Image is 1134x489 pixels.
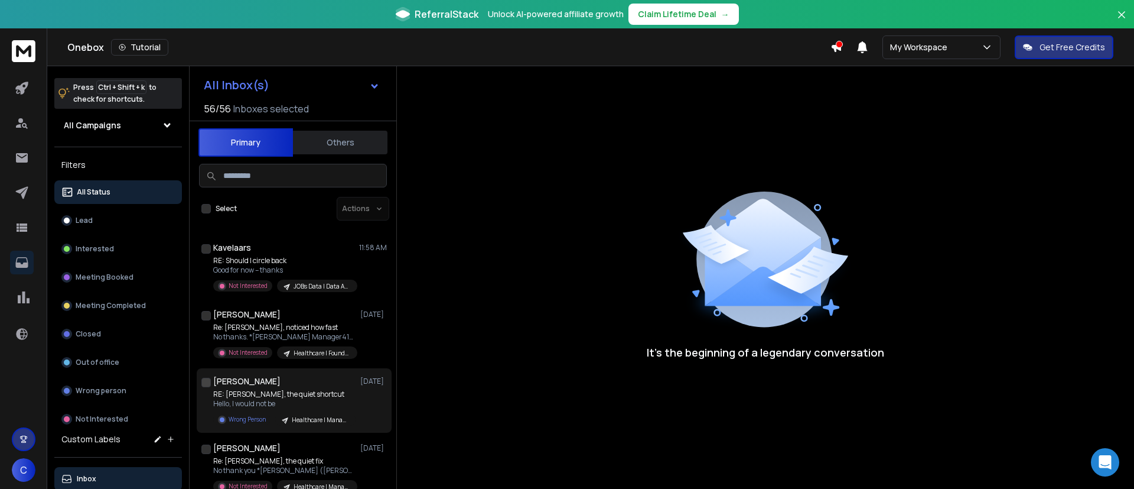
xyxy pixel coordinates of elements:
[67,39,830,56] div: Onebox
[54,294,182,318] button: Meeting Completed
[54,322,182,346] button: Closed
[415,7,478,21] span: ReferralStack
[213,242,251,254] h1: Kavelaars
[213,442,281,454] h1: [PERSON_NAME]
[359,243,387,252] p: 11:58 AM
[488,8,624,20] p: Unlock AI-powered affiliate growth
[213,399,355,409] p: Hello, I would not be
[194,73,389,97] button: All Inbox(s)
[233,102,309,116] h3: Inboxes selected
[647,344,884,361] p: It’s the beginning of a legendary conversation
[61,433,120,445] h3: Custom Labels
[628,4,739,25] button: Claim Lifetime Deal→
[204,79,269,91] h1: All Inbox(s)
[204,102,231,116] span: 56 / 56
[213,456,355,466] p: Re: [PERSON_NAME], the quiet fix
[213,265,355,275] p: Good for now – thanks
[76,358,119,367] p: Out of office
[64,119,121,131] h1: All Campaigns
[54,351,182,374] button: Out of office
[213,375,281,387] h1: [PERSON_NAME]
[54,237,182,261] button: Interested
[1039,41,1105,53] p: Get Free Credits
[216,204,237,213] label: Select
[721,8,729,20] span: →
[213,466,355,475] p: No thank you *[PERSON_NAME] ([PERSON_NAME])
[198,128,293,157] button: Primary
[76,414,128,424] p: Not Interested
[76,386,126,396] p: Wrong person
[213,323,355,332] p: Re: [PERSON_NAME], noticed how fast
[1114,7,1129,35] button: Close banner
[292,416,348,425] p: Healthcare | Manager| 1-20 | [GEOGRAPHIC_DATA]
[77,187,110,197] p: All Status
[76,329,101,339] p: Closed
[229,348,268,357] p: Not Interested
[1015,35,1113,59] button: Get Free Credits
[54,209,182,232] button: Lead
[76,273,133,282] p: Meeting Booked
[213,309,281,320] h1: [PERSON_NAME]
[360,377,387,386] p: [DATE]
[229,415,266,424] p: Wrong Person
[213,390,355,399] p: RE: [PERSON_NAME], the quiet shortcut
[54,157,182,173] h3: Filters
[293,129,387,156] button: Others
[77,474,96,484] p: Inbox
[76,216,93,225] p: Lead
[54,379,182,403] button: Wrong person
[294,282,350,291] p: JOBs Data | Data Analyst | [GEOGRAPHIC_DATA]
[76,301,146,310] p: Meeting Completed
[229,281,268,290] p: Not Interested
[73,82,157,105] p: Press to check for shortcuts.
[213,332,355,342] p: No thanks. *[PERSON_NAME] Manager415-987-4125
[76,244,114,254] p: Interested
[360,310,387,319] p: [DATE]
[12,458,35,482] button: C
[1091,448,1119,477] div: Open Intercom Messenger
[54,265,182,289] button: Meeting Booked
[96,80,146,94] span: Ctrl + Shift + k
[213,256,355,265] p: RE: Should I circle back
[890,41,952,53] p: My Workspace
[111,39,168,56] button: Tutorial
[54,180,182,204] button: All Status
[54,114,182,137] button: All Campaigns
[360,443,387,453] p: [DATE]
[294,349,350,358] p: Healthcare | Founder | 20-99 | [GEOGRAPHIC_DATA]
[54,407,182,431] button: Not Interested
